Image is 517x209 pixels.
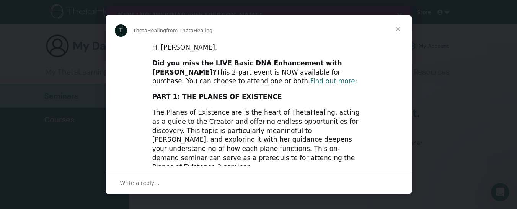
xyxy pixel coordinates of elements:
span: Write a reply… [120,178,160,188]
div: Hi [PERSON_NAME], [152,43,365,52]
i: [DATE] 11:00 AM MST [33,21,99,28]
span: ThetaHealing [133,28,166,33]
b: Did you miss the LIVE Basic DNA Enhancement with [PERSON_NAME]? [152,59,342,76]
span: from ThetaHealing [166,28,212,33]
b: CLARITY — Learn It. Know It. Live It. Create With It. [12,13,190,20]
div: Profile image for ThetaHealing [115,24,127,37]
b: Clarity [188,28,211,36]
div: Open conversation and reply [106,172,412,194]
a: Find out more: [310,77,357,85]
div: The Planes of Existence are is the heart of ThetaHealing, acting as a guide to the Creator and of... [152,108,365,172]
span: Close [384,15,412,43]
div: Join us The very first webinar dedicated entirely to the energy of — how to understand it, live i... [12,5,282,44]
a: Reserve Your Spot ➜ [12,48,80,57]
div: Close [292,7,299,11]
div: This 2-part event is NOW available for purchase. You can choose to attend one or both. [152,59,365,86]
b: NEW LIVE WEBINAR with [PERSON_NAME] [12,5,157,13]
b: PART 1: THE PLANES OF EXISTENCE [152,93,282,100]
